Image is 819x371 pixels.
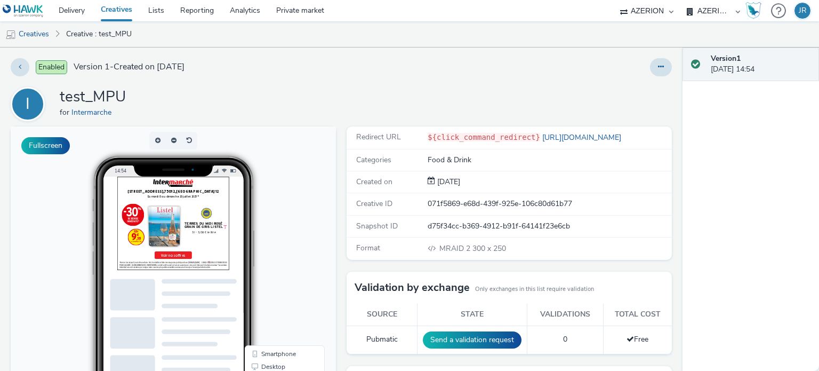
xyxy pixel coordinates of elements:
[745,2,761,19] img: Hawk Academy
[711,53,741,64] strong: Version 1
[104,41,116,47] span: 14:54
[3,4,44,18] img: undefined Logo
[356,177,392,187] span: Created on
[26,89,30,119] div: I
[527,304,603,326] th: Validations
[423,331,521,349] button: Send a validation request
[347,326,417,354] td: Pubmatic
[438,243,506,254] span: 300 x 250
[355,280,470,296] h3: Validation by exchange
[251,237,275,243] span: Desktop
[60,87,126,107] h1: test_MPU
[236,247,312,259] li: QR Code
[356,243,380,253] span: Format
[428,155,671,165] div: Food & Drink
[5,29,16,40] img: mobile
[745,2,766,19] a: Hawk Academy
[36,60,67,74] span: Enabled
[60,107,71,117] span: for
[236,234,312,247] li: Desktop
[251,224,285,231] span: Smartphone
[347,304,417,326] th: Source
[356,155,391,165] span: Categories
[236,221,312,234] li: Smartphone
[439,243,472,254] span: MRAID 2
[251,250,276,256] span: QR Code
[21,137,70,154] button: Fullscreen
[563,334,567,344] span: 0
[799,3,807,19] div: JR
[428,133,540,141] code: ${click_command_redirect}
[603,304,672,326] th: Total cost
[435,177,460,187] div: Creation 06 October 2025, 14:54
[417,304,527,326] th: State
[356,199,392,209] span: Creative ID
[74,61,184,73] span: Version 1 - Created on [DATE]
[11,99,49,109] a: I
[356,221,398,231] span: Snapshot ID
[540,132,625,143] a: [URL][DOMAIN_NAME]
[428,199,671,209] div: 071f5869-e68d-439f-925e-106c80d61b77
[356,132,401,142] span: Redirect URL
[711,53,810,75] div: [DATE] 14:54
[428,221,671,232] div: d75f34cc-b369-4912-b91f-64141f23e6cb
[627,334,648,344] span: Free
[71,107,116,117] a: Intermarche
[435,177,460,187] span: [DATE]
[475,285,594,294] small: Only exchanges in this list require validation
[61,21,137,47] a: Creative : test_MPU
